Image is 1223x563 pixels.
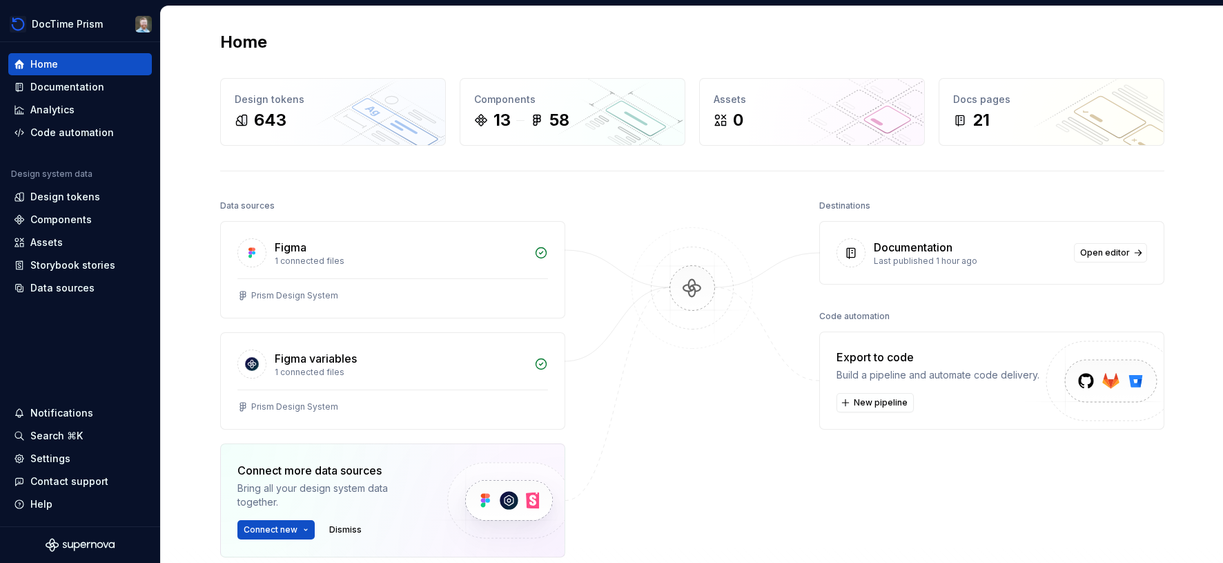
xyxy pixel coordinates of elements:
div: Docs pages [953,93,1150,106]
svg: Supernova Logo [46,538,115,552]
div: Last published 1 hour ago [874,256,1066,267]
div: Code automation [30,126,114,140]
div: Documentation [30,80,104,94]
div: Build a pipeline and automate code delivery. [836,368,1039,382]
a: Assets [8,231,152,254]
img: Jeff [135,16,152,32]
div: Storybook stories [30,258,115,272]
div: Prism Design System [251,290,338,301]
a: Home [8,53,152,75]
a: Figma variables1 connected filesPrism Design System [220,332,565,430]
div: Notifications [30,406,93,420]
div: Assets [714,93,910,106]
a: Design tokens643 [220,78,446,146]
div: Analytics [30,103,75,117]
div: Data sources [220,196,275,216]
div: 1 connected files [275,256,526,267]
div: Design system data [11,169,92,180]
img: 90418a54-4231-473e-b32d-b3dd03b28af1.png [10,16,26,32]
button: Connect new [237,520,315,540]
button: Help [8,493,152,515]
span: New pipeline [854,397,908,408]
span: Connect new [244,524,297,535]
a: Storybook stories [8,254,152,276]
button: Contact support [8,470,152,493]
div: Connect more data sources [237,462,424,479]
div: Destinations [819,196,870,216]
div: Search ⌘K [30,429,83,443]
a: Analytics [8,99,152,121]
div: Home [30,57,58,71]
a: Docs pages21 [939,78,1164,146]
div: 643 [254,109,286,131]
button: DocTime PrismJeff [3,9,157,39]
div: 58 [549,109,569,131]
div: Components [474,93,671,106]
a: Data sources [8,277,152,299]
a: Code automation [8,122,152,144]
div: Figma [275,239,306,256]
a: Assets0 [699,78,925,146]
div: Design tokens [30,190,100,204]
div: Bring all your design system data together. [237,481,424,509]
div: Figma variables [275,350,357,367]
div: Components [30,213,92,227]
div: Export to code [836,349,1039,365]
a: Components1358 [460,78,685,146]
div: Documentation [874,239,952,256]
div: Assets [30,236,63,249]
button: Search ⌘K [8,425,152,447]
a: Design tokens [8,186,152,208]
button: Notifications [8,402,152,424]
div: Help [30,497,52,511]
div: Code automation [819,307,890,326]
a: Documentation [8,76,152,98]
a: Figma1 connected filesPrism Design System [220,221,565,318]
div: Prism Design System [251,401,338,412]
a: Components [8,209,152,231]
h2: Home [220,31,267,53]
button: Dismiss [323,520,368,540]
div: 13 [493,109,511,131]
span: Dismiss [329,524,362,535]
a: Settings [8,448,152,470]
div: 0 [733,109,743,131]
div: Design tokens [235,93,431,106]
div: Data sources [30,281,95,295]
span: Open editor [1080,247,1130,258]
div: DocTime Prism [32,17,103,31]
div: Settings [30,452,70,466]
button: New pipeline [836,393,914,412]
div: Contact support [30,475,108,488]
div: 1 connected files [275,367,526,378]
div: 21 [972,109,990,131]
a: Open editor [1074,243,1147,263]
